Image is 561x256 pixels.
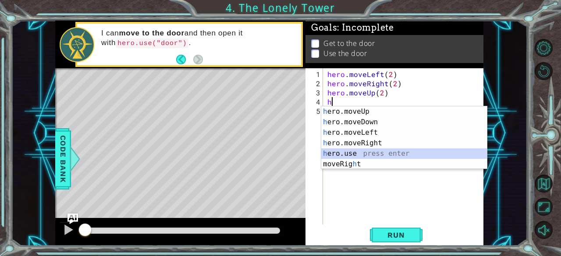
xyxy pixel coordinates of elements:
[116,39,188,48] code: hero.use("door")
[119,29,184,37] strong: move to the door
[60,222,77,240] button: Ctrl + P: Pause
[101,28,295,48] p: I can and then open it with .
[323,45,367,54] p: Use the door
[67,214,78,224] button: Ask AI
[307,88,323,97] div: 3
[307,79,323,88] div: 2
[535,39,553,57] button: Level Options
[307,70,323,79] div: 1
[193,55,203,64] button: Next
[535,175,553,193] button: Back to Map
[307,106,323,116] div: 5
[379,231,413,239] span: Run
[535,221,553,239] button: Unmute
[370,226,423,244] button: Shift+Enter: Run current code.
[535,62,553,80] button: Restart Level
[307,97,323,106] div: 4
[536,172,561,196] a: Back to Map
[60,132,74,185] span: Code Bank
[535,198,553,216] button: Maximize Browser
[323,35,375,44] p: Get to the door
[337,18,394,29] span: : Incomplete
[176,55,193,64] button: Back
[311,18,394,29] span: Goals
